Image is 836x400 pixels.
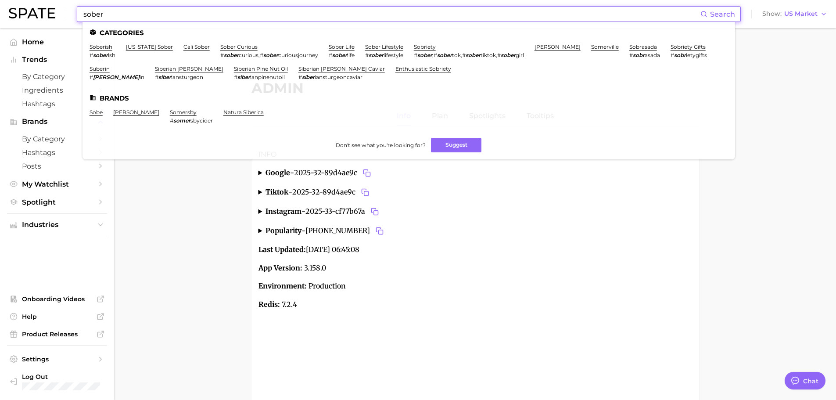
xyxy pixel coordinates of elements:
[292,186,371,198] span: 2025-32-89d4ae9c
[158,74,171,80] em: siber
[762,11,782,16] span: Show
[258,244,692,256] p: [DATE] 06:45:08
[258,186,692,198] summary: tiktok-2025-32-89d4ae9cCopy 2025-32-89d4ae9c to clipboard
[22,100,92,108] span: Hashtags
[452,52,461,58] span: tok
[223,109,264,115] a: natura siberica
[7,195,107,209] a: Spotlight
[290,168,294,177] span: -
[686,52,707,58] span: ietygifts
[674,52,686,58] em: sobr
[294,167,373,179] span: 2025-32-89d4ae9c
[171,74,203,80] span: iansturgeon
[481,52,496,58] span: tiktok
[373,225,386,237] button: Copy 2025-33-99328535 to clipboard
[414,52,524,58] div: , , ,
[22,373,100,381] span: Log Out
[7,177,107,191] a: My Watchlist
[22,162,92,170] span: Posts
[22,86,92,94] span: Ingredients
[250,74,285,80] span: ianpinenutoil
[361,167,373,179] button: Copy 2025-32-89d4ae9c to clipboard
[332,52,347,58] em: sober
[431,138,481,152] button: Suggest
[7,97,107,111] a: Hashtags
[329,52,332,58] span: #
[22,221,92,229] span: Industries
[784,11,818,16] span: US Market
[7,328,107,341] a: Product Releases
[7,53,107,66] button: Trends
[220,43,258,50] a: sober curious
[329,43,355,50] a: sober life
[298,65,385,72] a: siberian [PERSON_NAME] caviar
[113,109,159,115] a: [PERSON_NAME]
[22,135,92,143] span: by Category
[183,43,210,50] a: cali sober
[365,52,369,58] span: #
[359,186,371,198] button: Copy 2025-32-89d4ae9c to clipboard
[305,205,381,218] span: 2025-33-cf77b67a
[90,109,103,115] a: sobe
[22,198,92,206] span: Spotlight
[260,52,263,58] span: #
[497,52,501,58] span: #
[22,180,92,188] span: My Watchlist
[629,52,633,58] span: #
[90,52,93,58] span: #
[22,313,92,321] span: Help
[278,52,318,58] span: curiousjourney
[466,52,481,58] em: sober
[90,94,728,102] li: Brands
[7,70,107,83] a: by Category
[315,74,362,80] span: iansturgeoncaviar
[7,353,107,366] a: Settings
[591,43,619,50] a: somerville
[7,115,107,128] button: Brands
[22,330,92,338] span: Product Releases
[434,52,437,58] span: #
[633,52,645,58] em: sobr
[155,74,158,80] span: #
[234,65,288,72] a: siberian pine nut oil
[301,207,305,216] span: -
[108,52,115,58] span: ish
[760,8,829,20] button: ShowUS Market
[220,52,224,58] span: #
[258,225,692,237] summary: popularity-[PHONE_NUMBER]Copy 2025-33-99328535 to clipboard
[22,355,92,363] span: Settings
[7,146,107,159] a: Hashtags
[7,35,107,49] a: Home
[266,168,290,177] strong: google
[347,52,355,58] span: life
[417,52,432,58] em: sober
[9,8,55,18] img: SPATE
[90,29,728,36] li: Categories
[298,74,302,80] span: #
[336,142,426,148] span: Don't see what you're looking for?
[258,299,692,310] p: 7.2.4
[170,117,173,124] span: #
[671,43,706,50] a: sobriety gifts
[462,52,466,58] span: #
[645,52,660,58] span: asada
[22,38,92,46] span: Home
[369,205,381,218] button: Copy 2025-33-cf77b67a to clipboard
[258,205,692,218] summary: instagram-2025-33-cf77b67aCopy 2025-33-cf77b67a to clipboard
[7,218,107,231] button: Industries
[7,370,107,393] a: Log out. Currently logged in with e-mail marwat@spate.nyc.
[22,56,92,64] span: Trends
[173,117,190,124] em: somer
[302,74,315,80] em: siber
[90,65,110,72] a: suberin
[258,281,692,292] p: Production
[190,117,213,124] span: sbycider
[7,132,107,146] a: by Category
[90,74,93,80] span: #
[83,7,700,22] input: Search here for a brand, industry, or ingredient
[7,292,107,306] a: Onboarding Videos
[266,226,301,235] strong: popularity
[22,118,92,126] span: Brands
[237,74,250,80] em: siber
[369,52,384,58] em: sober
